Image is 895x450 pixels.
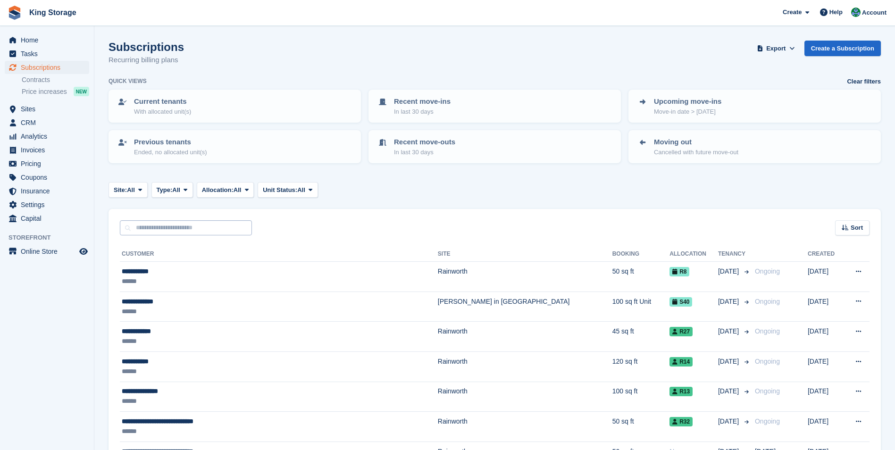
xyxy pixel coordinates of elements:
button: Unit Status: All [258,182,318,198]
td: 50 sq ft [612,262,669,292]
th: Created [808,247,844,262]
span: Ongoing [755,387,780,395]
span: Capital [21,212,77,225]
p: Move-in date > [DATE] [654,107,721,117]
button: Allocation: All [197,182,254,198]
span: [DATE] [718,326,741,336]
p: In last 30 days [394,148,455,157]
td: 120 sq ft [612,351,669,382]
p: With allocated unit(s) [134,107,191,117]
span: All [127,185,135,195]
span: Coupons [21,171,77,184]
a: menu [5,143,89,157]
p: In last 30 days [394,107,451,117]
span: Storefront [8,233,94,242]
p: Previous tenants [134,137,207,148]
span: Subscriptions [21,61,77,74]
span: Sort [851,223,863,233]
a: Previous tenants Ended, no allocated unit(s) [109,131,360,162]
span: Type: [157,185,173,195]
td: [DATE] [808,322,844,352]
a: Upcoming move-ins Move-in date > [DATE] [629,91,880,122]
span: Ongoing [755,417,780,425]
p: Recent move-ins [394,96,451,107]
p: Cancelled with future move-out [654,148,738,157]
span: Help [829,8,843,17]
td: 50 sq ft [612,412,669,442]
td: [DATE] [808,382,844,412]
span: Ongoing [755,327,780,335]
button: Type: All [151,182,193,198]
th: Site [438,247,612,262]
p: Upcoming move-ins [654,96,721,107]
p: Current tenants [134,96,191,107]
p: Recent move-outs [394,137,455,148]
a: menu [5,171,89,184]
span: All [297,185,305,195]
img: stora-icon-8386f47178a22dfd0bd8f6a31ec36ba5ce8667c1dd55bd0f319d3a0aa187defe.svg [8,6,22,20]
span: Create [783,8,802,17]
a: Contracts [22,75,89,84]
td: 100 sq ft [612,382,669,412]
span: Allocation: [202,185,234,195]
span: Invoices [21,143,77,157]
span: All [172,185,180,195]
span: Price increases [22,87,67,96]
td: Rainworth [438,262,612,292]
td: Rainworth [438,322,612,352]
td: 100 sq ft Unit [612,292,669,322]
a: Price increases NEW [22,86,89,97]
span: Export [766,44,786,53]
span: R27 [669,327,693,336]
span: All [234,185,242,195]
td: [PERSON_NAME] in [GEOGRAPHIC_DATA] [438,292,612,322]
td: Rainworth [438,412,612,442]
span: Tasks [21,47,77,60]
span: Analytics [21,130,77,143]
a: menu [5,47,89,60]
h1: Subscriptions [109,41,184,53]
span: CRM [21,116,77,129]
span: R13 [669,387,693,396]
span: S40 [669,297,692,307]
span: [DATE] [718,297,741,307]
span: Insurance [21,184,77,198]
a: menu [5,245,89,258]
a: Moving out Cancelled with future move-out [629,131,880,162]
td: [DATE] [808,351,844,382]
a: menu [5,102,89,116]
span: Ongoing [755,298,780,305]
th: Tenancy [718,247,751,262]
span: Settings [21,198,77,211]
span: Online Store [21,245,77,258]
a: menu [5,157,89,170]
span: [DATE] [718,417,741,426]
a: Clear filters [847,77,881,86]
button: Export [755,41,797,56]
td: 45 sq ft [612,322,669,352]
span: Site: [114,185,127,195]
span: Pricing [21,157,77,170]
span: [DATE] [718,357,741,367]
a: Preview store [78,246,89,257]
span: [DATE] [718,386,741,396]
td: Rainworth [438,382,612,412]
th: Customer [120,247,438,262]
p: Ended, no allocated unit(s) [134,148,207,157]
span: [DATE] [718,267,741,276]
td: [DATE] [808,292,844,322]
a: Current tenants With allocated unit(s) [109,91,360,122]
span: Home [21,33,77,47]
td: [DATE] [808,262,844,292]
a: menu [5,130,89,143]
a: menu [5,184,89,198]
p: Recurring billing plans [109,55,184,66]
a: menu [5,61,89,74]
a: menu [5,198,89,211]
span: Account [862,8,887,17]
a: Create a Subscription [804,41,881,56]
span: Unit Status: [263,185,297,195]
td: [DATE] [808,412,844,442]
span: Ongoing [755,358,780,365]
div: NEW [74,87,89,96]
